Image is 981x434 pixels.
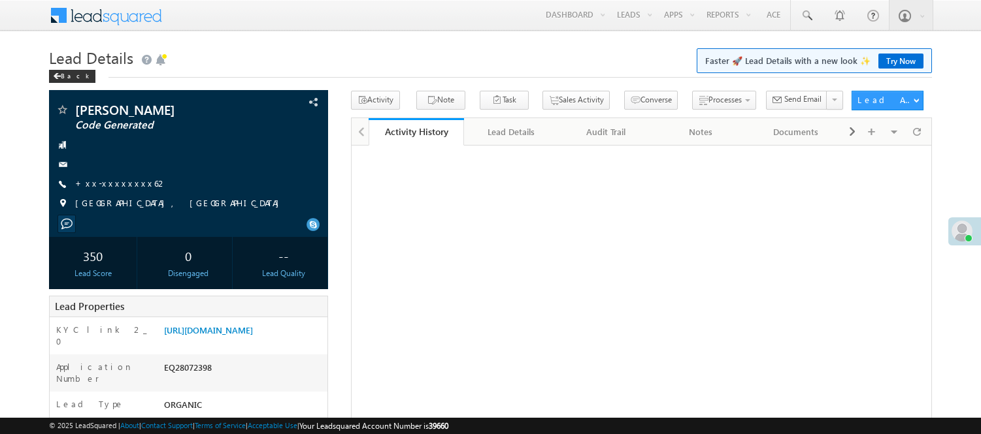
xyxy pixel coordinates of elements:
[49,69,102,80] a: Back
[705,54,923,67] span: Faster 🚀 Lead Details with a new look ✨
[624,91,678,110] button: Converse
[416,91,465,110] button: Note
[148,243,229,268] div: 0
[654,118,749,146] a: Notes
[429,421,448,431] span: 39660
[369,118,463,146] a: Activity History
[766,91,827,110] button: Send Email
[759,124,832,140] div: Documents
[195,421,246,429] a: Terms of Service
[55,300,124,313] span: Lead Properties
[542,91,610,110] button: Sales Activity
[243,268,324,279] div: Lead Quality
[299,421,448,431] span: Your Leadsquared Account Number is
[474,124,547,140] div: Lead Details
[148,268,229,279] div: Disengaged
[141,421,193,429] a: Contact Support
[49,70,95,83] div: Back
[749,118,844,146] a: Documents
[665,124,737,140] div: Notes
[161,361,327,379] div: EQ28072398
[49,420,448,432] span: © 2025 LeadSquared | | | | |
[378,125,454,138] div: Activity History
[878,54,923,69] a: Try Now
[161,398,327,416] div: ORGANIC
[56,398,124,410] label: Lead Type
[708,95,742,104] span: Processes
[49,47,133,68] span: Lead Details
[164,324,253,335] a: [URL][DOMAIN_NAME]
[52,268,133,279] div: Lead Score
[243,243,324,268] div: --
[852,91,923,110] button: Lead Actions
[569,124,642,140] div: Audit Trail
[692,91,756,110] button: Processes
[56,361,150,384] label: Application Number
[464,118,559,146] a: Lead Details
[559,118,654,146] a: Audit Trail
[480,91,529,110] button: Task
[75,197,286,210] span: [GEOGRAPHIC_DATA], [GEOGRAPHIC_DATA]
[248,421,297,429] a: Acceptable Use
[351,91,400,110] button: Activity
[75,103,248,116] span: [PERSON_NAME]
[120,421,139,429] a: About
[857,94,913,106] div: Lead Actions
[56,324,150,347] label: KYC link 2_0
[75,119,248,132] span: Code Generated
[52,243,133,268] div: 350
[75,178,167,189] a: +xx-xxxxxxxx62
[784,93,822,105] span: Send Email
